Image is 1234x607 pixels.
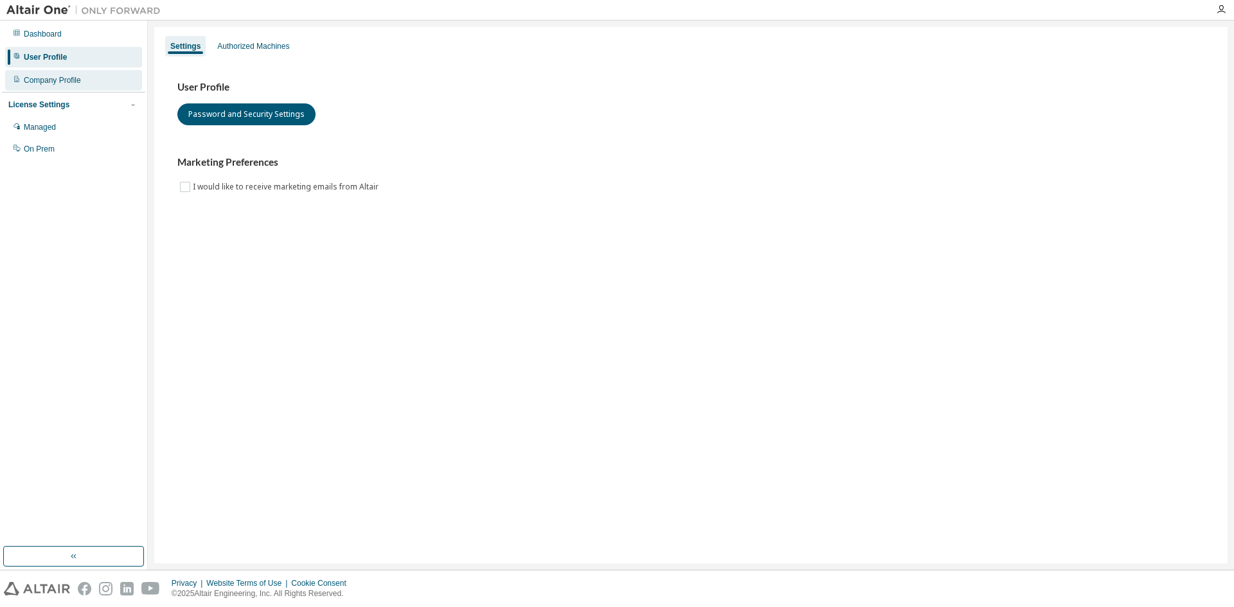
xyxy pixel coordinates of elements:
img: Altair One [6,4,167,17]
div: Dashboard [24,29,62,39]
h3: User Profile [177,81,1204,94]
button: Password and Security Settings [177,103,316,125]
div: Cookie Consent [291,578,353,588]
img: instagram.svg [99,582,112,595]
div: Authorized Machines [217,41,289,51]
div: Managed [24,122,56,132]
img: altair_logo.svg [4,582,70,595]
label: I would like to receive marketing emails from Altair [193,179,381,195]
div: Website Terms of Use [206,578,291,588]
div: User Profile [24,52,67,62]
div: On Prem [24,144,55,154]
img: facebook.svg [78,582,91,595]
img: linkedin.svg [120,582,134,595]
p: © 2025 Altair Engineering, Inc. All Rights Reserved. [172,588,354,599]
div: Company Profile [24,75,81,85]
div: Settings [170,41,201,51]
div: License Settings [8,100,69,110]
div: Privacy [172,578,206,588]
h3: Marketing Preferences [177,156,1204,169]
img: youtube.svg [141,582,160,595]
